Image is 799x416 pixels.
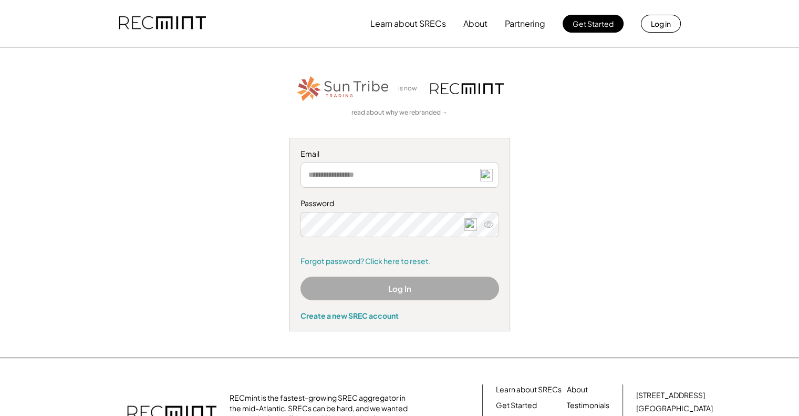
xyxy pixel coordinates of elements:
[464,218,477,231] img: npw-badge-icon-locked.svg
[480,169,493,181] img: npw-badge-icon-locked.svg
[636,403,713,414] div: [GEOGRAPHIC_DATA]
[300,149,499,159] div: Email
[463,13,487,34] button: About
[563,15,624,33] button: Get Started
[396,84,425,93] div: is now
[567,400,609,411] a: Testimonials
[496,384,562,395] a: Learn about SRECs
[636,390,705,401] div: [STREET_ADDRESS]
[641,15,681,33] button: Log in
[567,384,588,395] a: About
[300,198,499,209] div: Password
[300,256,499,267] a: Forgot password? Click here to reset.
[430,83,504,94] img: recmint-logotype%403x.png
[496,400,537,411] a: Get Started
[300,311,499,320] div: Create a new SREC account
[370,13,446,34] button: Learn about SRECs
[505,13,545,34] button: Partnering
[296,74,390,103] img: STT_Horizontal_Logo%2B-%2BColor.png
[351,108,448,117] a: read about why we rebranded →
[300,277,499,300] button: Log In
[119,6,206,42] img: recmint-logotype%403x.png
